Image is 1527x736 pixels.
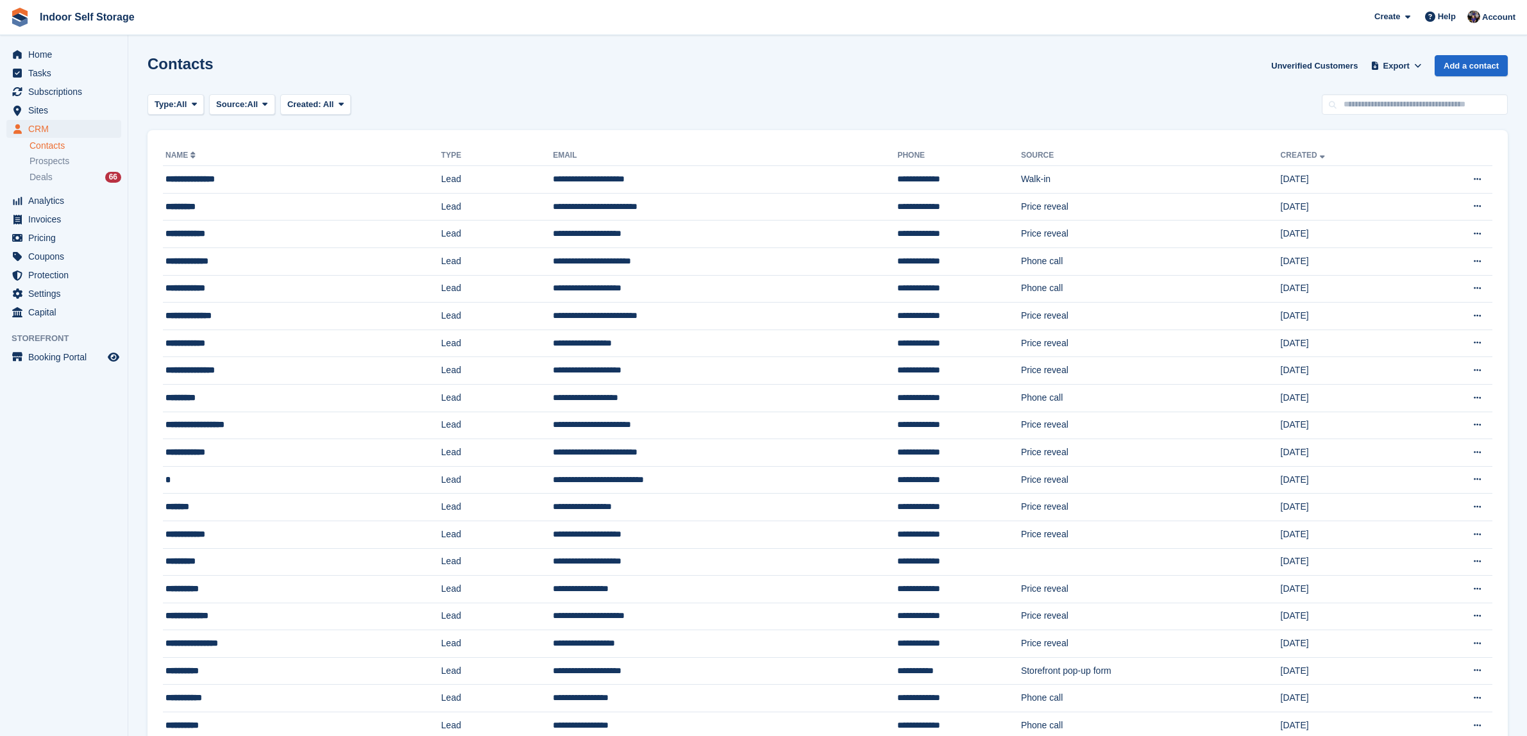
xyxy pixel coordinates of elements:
a: menu [6,266,121,284]
td: Price reveal [1021,603,1281,630]
th: Type [441,146,553,166]
td: Lead [441,630,553,658]
img: Sandra Pomeroy [1467,10,1480,23]
span: Subscriptions [28,83,105,101]
td: Price reveal [1021,221,1281,248]
span: Home [28,46,105,63]
span: CRM [28,120,105,138]
td: [DATE] [1281,384,1415,412]
span: Pricing [28,229,105,247]
td: [DATE] [1281,275,1415,303]
span: Invoices [28,210,105,228]
h1: Contacts [148,55,214,72]
span: Analytics [28,192,105,210]
td: Lead [441,221,553,248]
td: [DATE] [1281,357,1415,385]
span: Create [1374,10,1400,23]
td: Price reveal [1021,412,1281,439]
a: menu [6,285,121,303]
td: [DATE] [1281,166,1415,194]
td: Phone call [1021,247,1281,275]
button: Type: All [148,94,204,115]
td: Price reveal [1021,576,1281,603]
span: Created: [287,99,321,109]
td: Walk-in [1021,166,1281,194]
button: Source: All [209,94,275,115]
td: Phone call [1021,384,1281,412]
td: Price reveal [1021,630,1281,658]
span: Coupons [28,247,105,265]
td: [DATE] [1281,247,1415,275]
td: Price reveal [1021,521,1281,548]
a: menu [6,120,121,138]
td: [DATE] [1281,548,1415,576]
button: Created: All [280,94,351,115]
a: menu [6,303,121,321]
div: 66 [105,172,121,183]
td: Price reveal [1021,439,1281,467]
a: menu [6,348,121,366]
a: Contacts [30,140,121,152]
td: [DATE] [1281,494,1415,521]
span: All [323,99,334,109]
td: Lead [441,166,553,194]
a: Indoor Self Storage [35,6,140,28]
td: [DATE] [1281,630,1415,658]
td: Lead [441,657,553,685]
span: Deals [30,171,53,183]
td: [DATE] [1281,303,1415,330]
span: Protection [28,266,105,284]
td: [DATE] [1281,576,1415,603]
a: menu [6,101,121,119]
td: [DATE] [1281,685,1415,712]
th: Phone [897,146,1020,166]
a: Unverified Customers [1266,55,1363,76]
td: [DATE] [1281,657,1415,685]
td: Lead [441,330,553,357]
td: [DATE] [1281,439,1415,467]
span: Help [1438,10,1456,23]
td: Price reveal [1021,466,1281,494]
a: menu [6,192,121,210]
td: Lead [441,548,553,576]
span: Booking Portal [28,348,105,366]
th: Source [1021,146,1281,166]
td: Lead [441,412,553,439]
td: Lead [441,466,553,494]
td: Lead [441,439,553,467]
td: [DATE] [1281,330,1415,357]
td: [DATE] [1281,466,1415,494]
a: Name [165,151,198,160]
td: Phone call [1021,685,1281,712]
span: Account [1482,11,1515,24]
a: Add a contact [1435,55,1508,76]
td: Lead [441,303,553,330]
a: menu [6,83,121,101]
img: stora-icon-8386f47178a22dfd0bd8f6a31ec36ba5ce8667c1dd55bd0f319d3a0aa187defe.svg [10,8,30,27]
td: Lead [441,603,553,630]
span: Export [1383,60,1410,72]
td: Price reveal [1021,494,1281,521]
span: Prospects [30,155,69,167]
span: All [248,98,258,111]
a: Deals 66 [30,171,121,184]
td: [DATE] [1281,412,1415,439]
button: Export [1368,55,1424,76]
span: Capital [28,303,105,321]
a: Prospects [30,155,121,168]
th: Email [553,146,897,166]
td: Lead [441,494,553,521]
span: Type: [155,98,176,111]
td: Lead [441,576,553,603]
a: menu [6,229,121,247]
a: Created [1281,151,1328,160]
td: [DATE] [1281,521,1415,548]
td: [DATE] [1281,221,1415,248]
a: Preview store [106,349,121,365]
td: Price reveal [1021,357,1281,385]
a: menu [6,210,121,228]
td: [DATE] [1281,603,1415,630]
td: Storefront pop-up form [1021,657,1281,685]
td: Price reveal [1021,303,1281,330]
td: Lead [441,357,553,385]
